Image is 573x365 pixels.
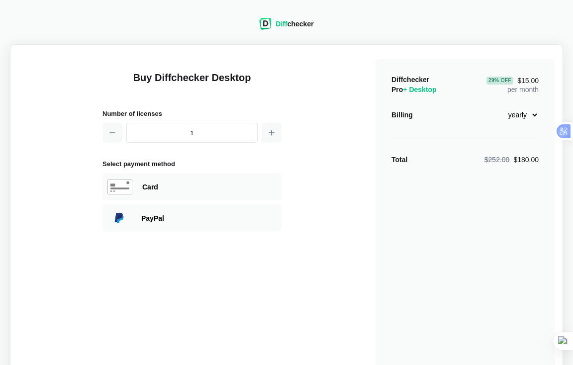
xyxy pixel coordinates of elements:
span: Diffchecker [391,76,429,84]
span: $15.00 [486,77,539,85]
span: + Desktop [403,86,436,93]
strong: Total [391,156,407,164]
a: Diffchecker logoDiffchecker [259,23,313,31]
div: per month [486,75,539,94]
h1: Buy Diffchecker Desktop [102,71,282,96]
div: checker [276,19,313,29]
div: Billing [391,110,413,120]
div: $180.00 [484,155,539,165]
div: Paying with PayPal [141,213,277,223]
h2: Select payment method [102,159,282,169]
div: Paying with PayPal [102,204,282,232]
input: 1 [126,123,258,143]
div: Paying with Card [102,173,282,200]
img: Diffchecker logo [259,18,272,30]
span: Diff [276,20,287,28]
span: Pro [391,86,437,93]
span: $252.00 [484,156,510,164]
div: 29 % Off [486,77,513,85]
h2: Number of licenses [102,108,282,119]
div: Paying with Card [142,182,277,192]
